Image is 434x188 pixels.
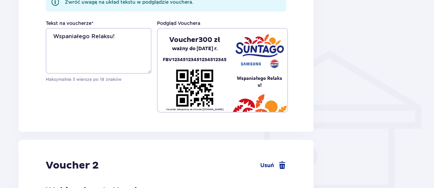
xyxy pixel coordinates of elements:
p: Voucher 2 [46,159,99,172]
span: Usuń [260,162,274,169]
textarea: Wspaniałego Relaksu! [46,28,151,74]
pre: Wspaniałego Relaks u! [232,75,287,88]
p: Podgląd Vouchera [157,20,200,27]
p: Voucher zakupiony na stronie [DOMAIN_NAME] [166,108,223,111]
img: Suntago - Samsung - Pepsi [235,34,284,68]
p: Voucher 300 zł [169,35,220,44]
label: Tekst na voucherze * [46,20,93,27]
a: Usuń [260,161,286,170]
p: FBV12345123451234512345 [163,56,227,64]
p: ważny do [DATE] r. [172,44,218,53]
p: Maksymalnie 3 wiersze po 18 znaków [46,76,151,83]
